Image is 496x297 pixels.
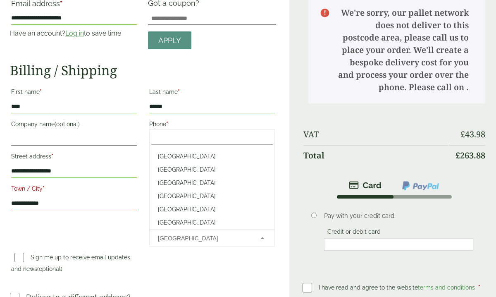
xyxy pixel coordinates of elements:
p: Pay with your credit card. [324,211,474,220]
abbr: required [478,284,480,291]
iframe: Secure card payment input frame [327,241,471,248]
abbr: required [43,185,45,192]
label: First name [11,86,137,100]
label: Sign me up to receive email updates and news [11,254,130,275]
span: Country/Region [149,229,275,247]
li: [GEOGRAPHIC_DATA] [150,216,274,229]
span: (optional) [55,121,80,127]
th: VAT [303,125,448,144]
span: (optional) [37,266,62,272]
label: Credit or debit card [324,228,384,237]
abbr: required [166,121,168,127]
input: Sign me up to receive email updates and news(optional) [14,253,24,262]
span: £ [460,129,465,140]
a: Log in [65,29,84,37]
label: Company name [11,118,137,132]
th: Total [303,145,448,165]
label: Town / City [11,183,137,197]
label: Phone [149,118,275,132]
span: Apply [158,36,181,45]
li: [GEOGRAPHIC_DATA] [150,203,274,216]
span: I have read and agree to the website [319,284,477,291]
abbr: required [178,89,180,95]
abbr: required [40,89,42,95]
a: terms and conditions [418,284,475,291]
abbr: required [51,153,53,160]
span: £ [455,150,460,161]
h2: Billing / Shipping [10,62,276,78]
img: stripe.png [349,180,382,190]
li: [GEOGRAPHIC_DATA] [150,189,274,203]
li: [GEOGRAPHIC_DATA] [150,150,274,163]
label: Street address [11,151,137,165]
span: Czech Republic [158,230,250,247]
p: Have an account? to save time [10,29,138,38]
li: [GEOGRAPHIC_DATA] [150,176,274,189]
li: [GEOGRAPHIC_DATA] [150,163,274,176]
a: Apply [148,31,191,49]
img: ppcp-gateway.png [401,180,440,191]
bdi: 263.88 [455,150,485,161]
label: Last name [149,86,275,100]
bdi: 43.98 [460,129,485,140]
